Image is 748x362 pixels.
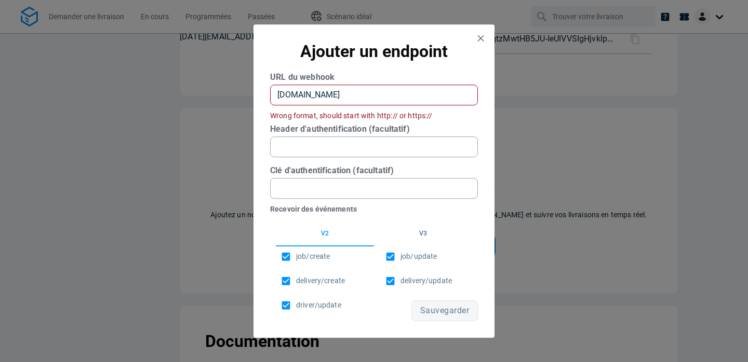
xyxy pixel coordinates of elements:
[276,221,374,246] button: v2
[270,165,478,176] h6: Clé d'authentification (facultatif)
[270,41,478,62] h1: Ajouter un endpoint
[296,251,330,262] span: job/create
[400,251,437,262] span: job/update
[374,221,472,246] button: v3
[270,124,478,134] h6: Header d'authentification (facultatif)
[270,72,478,82] h6: URL du webhook
[296,300,341,311] span: driver/update
[276,221,472,246] div: topics tabs
[270,112,478,120] p: Wrong format, should start with http:// or https://
[471,29,490,48] button: close
[270,203,478,216] h6: Recevoir des événements
[296,275,345,286] span: delivery/create
[400,275,452,286] span: delivery/update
